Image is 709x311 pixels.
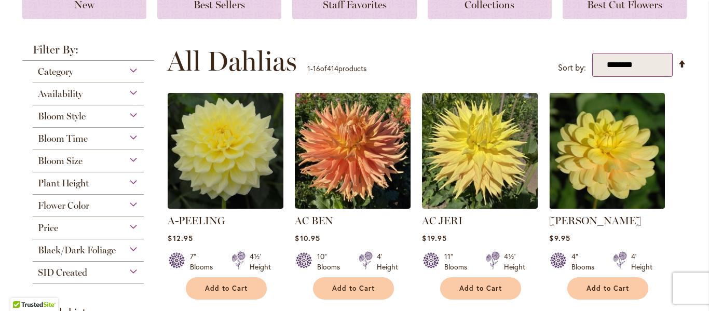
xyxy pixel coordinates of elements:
[168,233,193,243] span: $12.95
[190,251,219,272] div: 7" Blooms
[205,284,248,293] span: Add to Cart
[377,251,398,272] div: 4' Height
[295,214,333,227] a: AC BEN
[422,93,538,209] img: AC Jeri
[549,233,570,243] span: $9.95
[422,201,538,211] a: AC Jeri
[38,178,89,189] span: Plant Height
[317,251,346,272] div: 10" Blooms
[571,251,601,272] div: 4" Blooms
[295,93,411,209] img: AC BEN
[8,274,37,303] iframe: Launch Accessibility Center
[313,63,320,73] span: 16
[440,277,521,300] button: Add to Cart
[38,111,86,122] span: Bloom Style
[295,233,320,243] span: $10.95
[549,93,665,209] img: AHOY MATEY
[307,60,366,77] p: - of products
[167,46,297,77] span: All Dahlias
[558,58,586,77] label: Sort by:
[444,251,473,272] div: 11" Blooms
[168,93,283,209] img: A-Peeling
[313,277,394,300] button: Add to Cart
[38,88,83,100] span: Availability
[295,201,411,211] a: AC BEN
[38,155,83,167] span: Bloom Size
[250,251,271,272] div: 4½' Height
[549,201,665,211] a: AHOY MATEY
[38,245,116,256] span: Black/Dark Foliage
[38,66,73,77] span: Category
[22,44,154,61] strong: Filter By:
[567,277,648,300] button: Add to Cart
[504,251,525,272] div: 4½' Height
[307,63,310,73] span: 1
[168,214,225,227] a: A-PEELING
[332,284,375,293] span: Add to Cart
[38,267,87,278] span: SID Created
[549,214,642,227] a: [PERSON_NAME]
[38,222,58,234] span: Price
[168,201,283,211] a: A-Peeling
[327,63,338,73] span: 414
[459,284,502,293] span: Add to Cart
[631,251,652,272] div: 4' Height
[422,214,462,227] a: AC JERI
[38,200,89,211] span: Flower Color
[38,133,88,144] span: Bloom Time
[422,233,446,243] span: $19.95
[186,277,267,300] button: Add to Cart
[587,284,629,293] span: Add to Cart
